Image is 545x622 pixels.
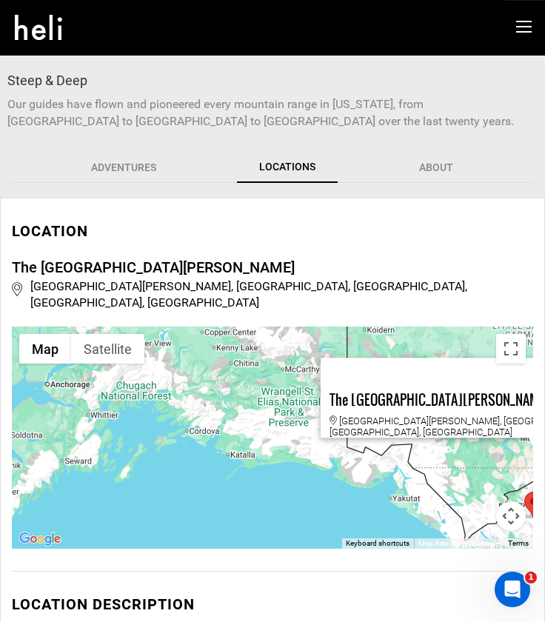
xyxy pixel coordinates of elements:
[418,538,499,549] span: Map data ©2025 Google
[12,221,533,242] div: LOCATION
[16,529,64,549] a: Open this area in Google Maps (opens a new window)
[12,221,533,278] div: The [GEOGRAPHIC_DATA][PERSON_NAME]
[16,529,64,549] img: Google
[68,152,179,183] a: Adventures
[7,96,538,130] p: Our guides have flown and pioneered every mountain range in [US_STATE], from [GEOGRAPHIC_DATA] to...
[12,594,533,615] div: LOCATION description
[495,572,530,607] iframe: Intercom live chat
[12,278,533,312] span: [GEOGRAPHIC_DATA][PERSON_NAME], [GEOGRAPHIC_DATA], [GEOGRAPHIC_DATA], [GEOGRAPHIC_DATA], [GEOGRAP...
[19,334,71,364] button: Show street map
[396,152,476,183] a: About
[71,334,144,364] button: Show satellite imagery
[237,152,338,183] a: Locations
[7,71,538,90] div: Steep & Deep
[346,538,409,549] button: Keyboard shortcuts
[508,539,529,547] a: Terms (opens in new tab)
[525,572,537,583] span: 1
[496,501,526,531] button: Map camera controls
[496,334,526,364] button: Toggle fullscreen view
